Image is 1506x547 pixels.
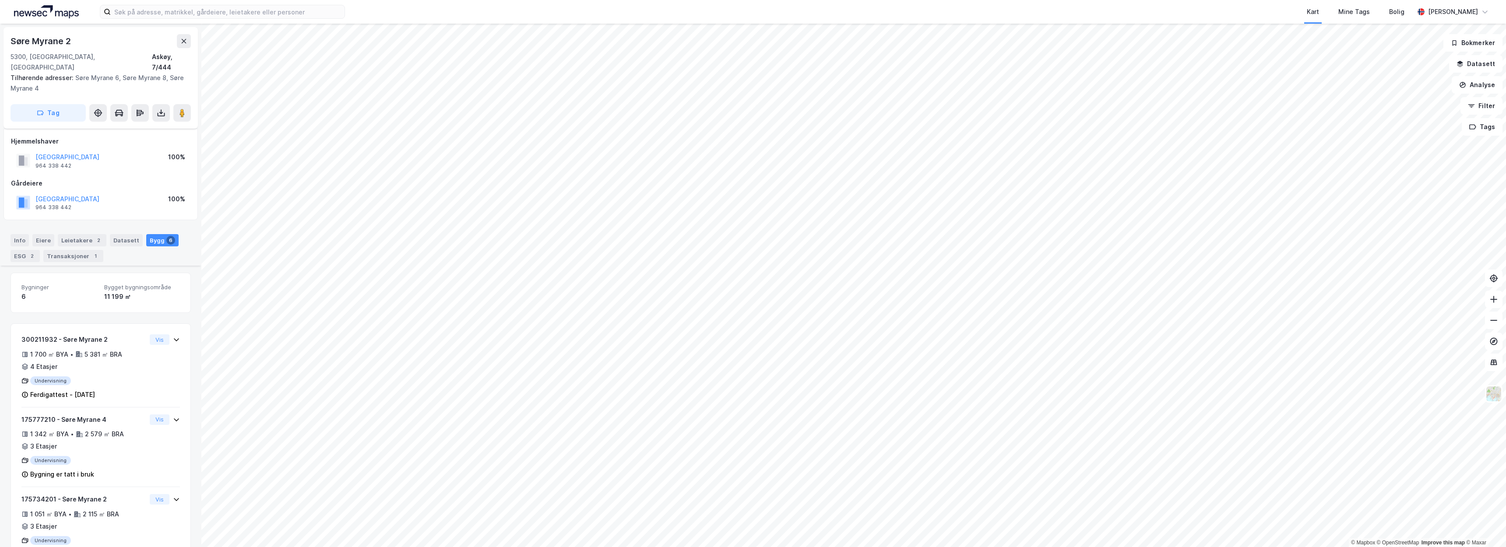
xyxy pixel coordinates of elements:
a: Mapbox [1351,540,1375,546]
span: Tilhørende adresser: [11,74,75,81]
a: Improve this map [1422,540,1465,546]
button: Vis [150,494,169,505]
div: Kart [1307,7,1319,17]
div: 5 381 ㎡ BRA [84,349,122,360]
span: Bygget bygningsområde [104,284,180,291]
div: [PERSON_NAME] [1428,7,1478,17]
div: Bygning er tatt i bruk [30,469,94,480]
div: Eiere [32,234,54,246]
div: 2 115 ㎡ BRA [83,509,119,519]
div: 1 700 ㎡ BYA [30,349,68,360]
div: 100% [168,152,185,162]
div: Søre Myrane 2 [11,34,72,48]
button: Bokmerker [1443,34,1502,52]
a: OpenStreetMap [1377,540,1419,546]
iframe: Chat Widget [1462,505,1506,547]
button: Vis [150,334,169,345]
div: 11 199 ㎡ [104,291,180,302]
div: 1 [91,252,100,260]
span: Bygninger [21,284,97,291]
div: Askøy, 7/444 [152,52,191,73]
div: Hjemmelshaver [11,136,190,147]
button: Tag [11,104,86,122]
div: 6 [21,291,97,302]
div: ESG [11,250,40,262]
button: Datasett [1449,55,1502,73]
div: 6 [166,236,175,245]
div: Transaksjoner [43,250,103,262]
div: 964 338 442 [35,204,71,211]
button: Vis [150,414,169,425]
button: Filter [1460,97,1502,115]
div: 5300, [GEOGRAPHIC_DATA], [GEOGRAPHIC_DATA] [11,52,152,73]
button: Analyse [1452,76,1502,94]
div: Gårdeiere [11,178,190,189]
input: Søk på adresse, matrikkel, gårdeiere, leietakere eller personer [111,5,345,18]
div: Søre Myrane 6, Søre Myrane 8, Søre Myrane 4 [11,73,184,94]
img: logo.a4113a55bc3d86da70a041830d287a7e.svg [14,5,79,18]
div: Bolig [1389,7,1404,17]
div: 175777210 - Søre Myrane 4 [21,414,146,425]
div: Info [11,234,29,246]
div: Datasett [110,234,143,246]
div: Mine Tags [1338,7,1370,17]
div: 2 [28,252,36,260]
div: 964 338 442 [35,162,71,169]
div: 2 [94,236,103,245]
div: 3 Etasjer [30,521,57,532]
div: 1 051 ㎡ BYA [30,509,67,519]
div: 300211932 - Søre Myrane 2 [21,334,146,345]
div: 100% [168,194,185,204]
div: Leietakere [58,234,106,246]
div: Bygg [146,234,179,246]
button: Tags [1462,118,1502,136]
div: Ferdigattest - [DATE] [30,389,95,400]
div: 4 Etasjer [30,361,57,372]
div: • [70,351,74,358]
div: 2 579 ㎡ BRA [85,429,124,439]
div: 1 342 ㎡ BYA [30,429,69,439]
div: 3 Etasjer [30,441,57,452]
div: Kontrollprogram for chat [1462,505,1506,547]
img: Z [1485,386,1502,402]
div: • [70,431,74,438]
div: 175734201 - Søre Myrane 2 [21,494,146,505]
div: • [68,511,72,518]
